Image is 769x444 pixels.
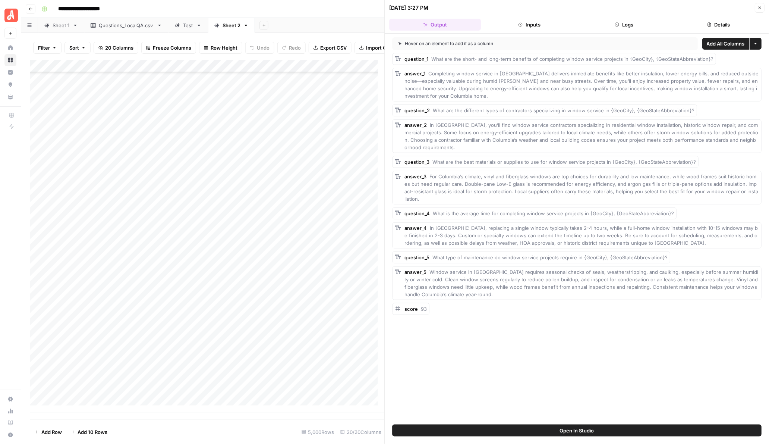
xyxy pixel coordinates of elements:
button: Redo [277,42,306,54]
span: Sort [69,44,79,51]
span: Add 10 Rows [78,428,107,436]
button: Workspace: Angi [4,6,16,25]
span: Add All Columns [707,40,745,47]
div: [DATE] 3:27 PM [390,4,429,12]
div: 20/20 Columns [337,426,385,438]
span: question_2 [405,107,430,113]
span: Freeze Columns [153,44,191,51]
a: Home [4,42,16,54]
span: answer_1 [405,71,426,76]
a: Insights [4,66,16,78]
div: Questions_LocalQA.csv [99,22,154,29]
span: answer_2 [405,122,427,128]
span: answer_4 [405,225,427,231]
span: question_3 [405,159,430,165]
span: Undo [257,44,270,51]
span: Redo [289,44,301,51]
span: In [GEOGRAPHIC_DATA], you’ll find window service contractors specializing in residential window i... [405,122,759,150]
a: Usage [4,405,16,417]
button: Import CSV [354,42,398,54]
button: Undo [245,42,274,54]
a: Your Data [4,91,16,103]
a: Opportunities [4,79,16,91]
span: question_1 [405,56,429,62]
span: What are the different types of contractors specializing in window service in {GeoCity}, {GeoStat... [433,107,695,113]
button: Export CSV [309,42,352,54]
span: question_5 [405,254,430,260]
span: Add Row [41,428,62,436]
span: answer_5 [405,269,427,275]
span: Export CSV [320,44,347,51]
button: 20 Columns [94,42,138,54]
button: Add All Columns [702,38,749,50]
a: Test [168,18,208,33]
button: Row Height [199,42,242,54]
a: Browse [4,54,16,66]
button: Freeze Columns [141,42,196,54]
button: Add Row [30,426,66,438]
div: Sheet 1 [53,22,70,29]
button: Logs [579,19,670,31]
a: Sheet 2 [208,18,255,33]
a: Learning Hub [4,417,16,429]
span: What type of maintenance do window service projects require in {GeoCity}, {GeoStateAbbreviation}? [433,254,668,260]
button: Filter [33,42,62,54]
span: Filter [38,44,50,51]
button: Output [390,19,481,31]
span: For Columbia’s climate, vinyl and fiberglass windows are top choices for durability and low maint... [405,173,759,202]
img: Angi Logo [4,9,18,22]
button: Inputs [484,19,576,31]
span: Window service in [GEOGRAPHIC_DATA] requires seasonal checks of seals, weatherstripping, and caul... [405,269,760,297]
span: In [GEOGRAPHIC_DATA], replacing a single window typically takes 2-4 hours, while a full-home wind... [405,225,758,246]
button: Open In Studio [393,425,762,437]
button: Add 10 Rows [66,426,112,438]
span: Open In Studio [560,427,594,434]
a: Settings [4,393,16,405]
a: Questions_LocalQA.csv [84,18,168,33]
div: Test [183,22,193,29]
span: 20 Columns [105,44,133,51]
span: Row Height [211,44,237,51]
button: Details [673,19,765,31]
span: answer_3 [405,173,427,179]
div: Hover on an element to add it as a column [398,40,593,47]
span: question_4 [405,210,430,216]
span: Import CSV [366,44,393,51]
button: Help + Support [4,429,16,441]
span: Completing window service in [GEOGRAPHIC_DATA] delivers immediate benefits like better insulation... [405,71,760,99]
div: Sheet 2 [223,22,240,29]
button: Sort [64,42,91,54]
span: What is the average time for completing window service projects in {GeoCity}, {GeoStateAbbreviati... [433,210,674,216]
a: Sheet 1 [38,18,84,33]
span: score [405,306,418,312]
span: What are the short- and long-term benefits of completing window service projects in {GeoCity}, {G... [432,56,714,62]
span: What are the best materials or supplies to use for window service projects in {GeoCity}, {GeoStat... [433,159,696,165]
div: 5,000 Rows [299,426,337,438]
span: 93 [421,306,427,312]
